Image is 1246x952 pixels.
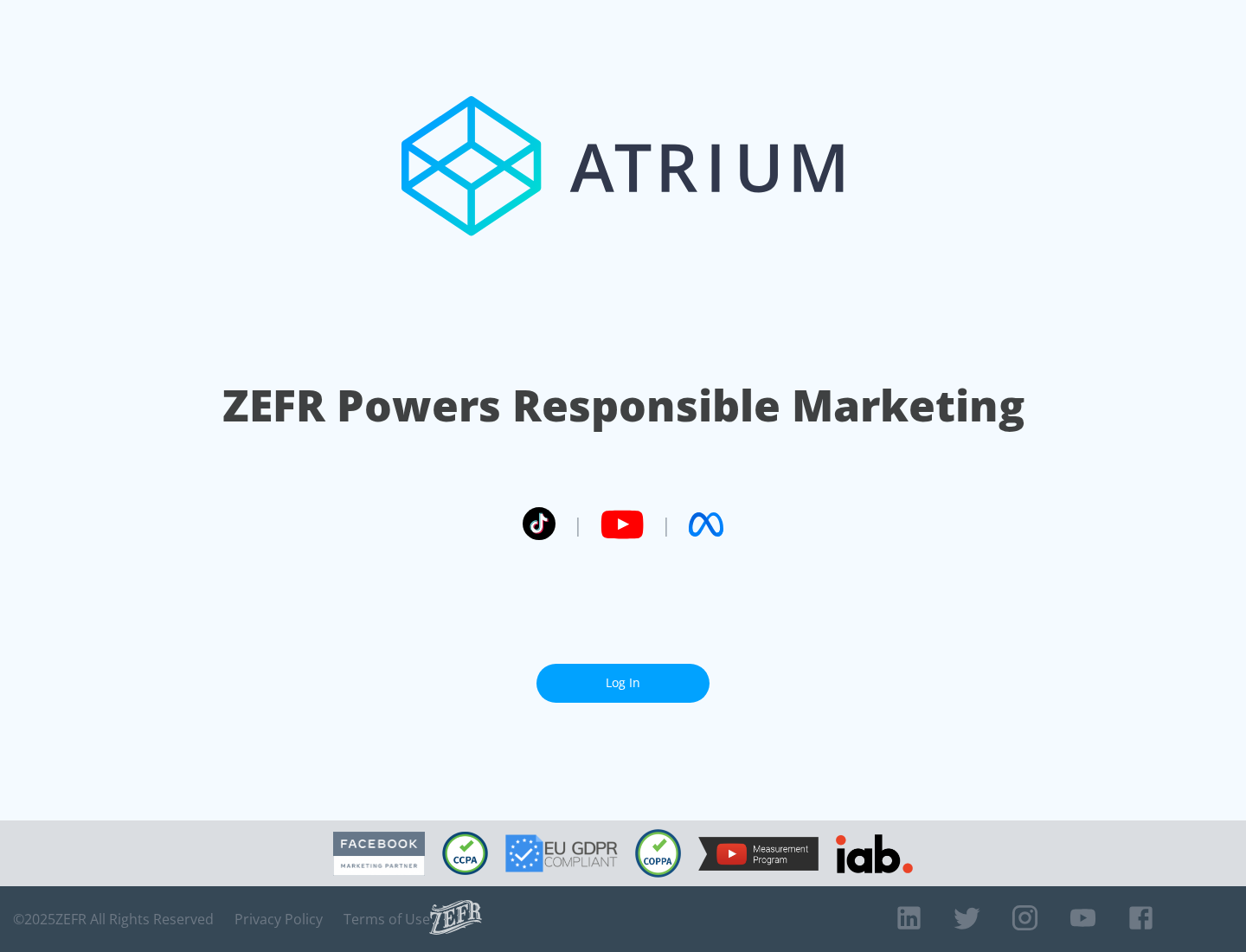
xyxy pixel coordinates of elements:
span: © 2025 ZEFR All Rights Reserved [13,910,214,928]
img: Facebook Marketing Partner [333,832,425,876]
span: | [661,511,671,537]
img: IAB [836,834,913,873]
a: Terms of Use [344,910,430,928]
h1: ZEFR Powers Responsible Marketing [222,376,1024,435]
span: | [573,511,583,537]
a: Log In [536,664,710,703]
img: CCPA Compliant [442,832,488,875]
a: Privacy Policy [234,910,323,928]
img: YouTube Measurement Program [698,837,819,871]
img: COPPA Compliant [635,829,681,878]
img: GDPR Compliant [505,834,618,872]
